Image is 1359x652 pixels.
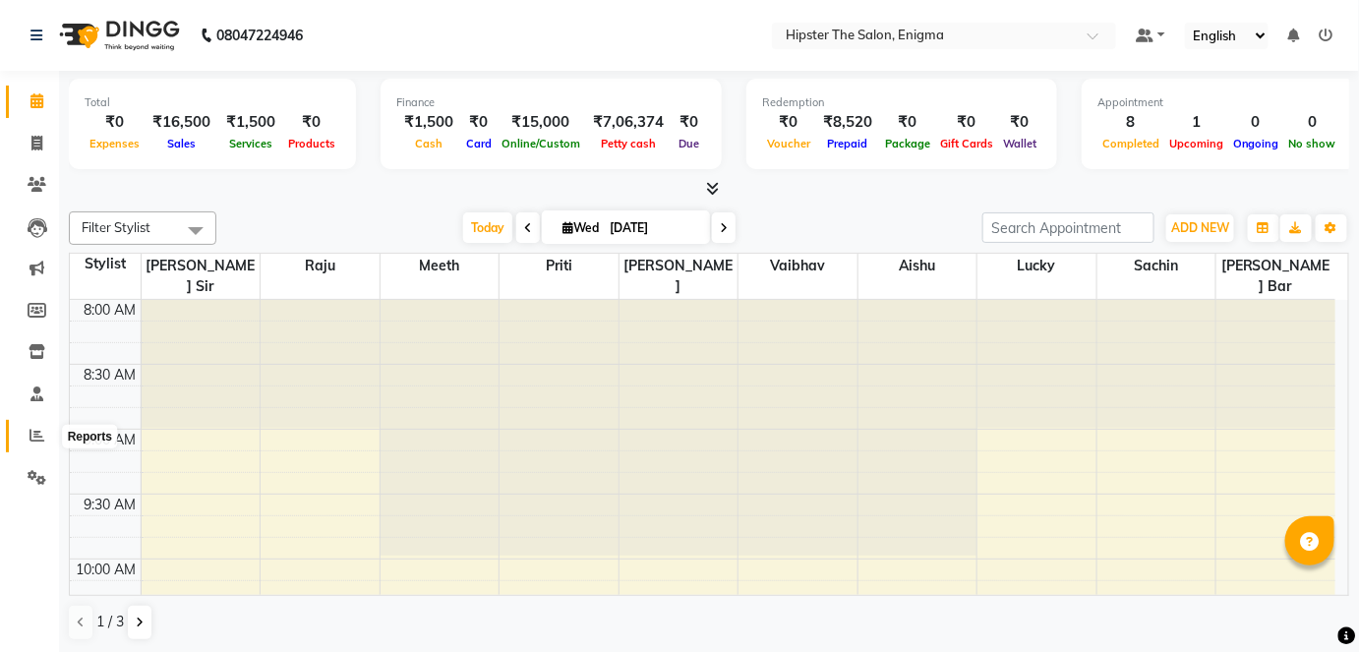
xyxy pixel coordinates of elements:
span: Lucky [977,254,1096,278]
span: meeth [381,254,500,278]
div: ₹8,520 [815,111,880,134]
div: Appointment [1097,94,1341,111]
div: ₹0 [998,111,1041,134]
div: 9:30 AM [81,495,141,515]
span: Expenses [85,137,145,150]
span: ADD NEW [1171,220,1229,235]
div: Reports [63,425,117,448]
span: Raju [261,254,380,278]
span: No show [1284,137,1341,150]
div: 0 [1228,111,1284,134]
div: 10:00 AM [73,560,141,580]
span: Online/Custom [497,137,585,150]
div: ₹0 [461,111,497,134]
span: 1 / 3 [96,612,124,632]
input: Search Appointment [982,212,1154,243]
div: ₹0 [880,111,935,134]
div: ₹0 [935,111,998,134]
span: Services [224,137,277,150]
div: Redemption [762,94,1041,111]
span: Today [463,212,512,243]
div: 8 [1097,111,1164,134]
div: 0 [1284,111,1341,134]
img: logo [50,8,185,63]
div: ₹7,06,374 [585,111,672,134]
input: 2025-09-03 [604,213,702,243]
span: Gift Cards [935,137,998,150]
div: ₹0 [85,111,145,134]
span: Prepaid [823,137,873,150]
span: Completed [1097,137,1164,150]
span: Ongoing [1228,137,1284,150]
span: Products [283,137,340,150]
div: ₹1,500 [218,111,283,134]
span: vaibhav [739,254,857,278]
span: Package [880,137,935,150]
span: Cash [410,137,447,150]
span: [PERSON_NAME] sir [142,254,261,299]
div: 8:30 AM [81,365,141,385]
div: Stylist [70,254,141,274]
div: 8:00 AM [81,300,141,321]
div: ₹0 [672,111,706,134]
span: priti [500,254,619,278]
span: Wallet [998,137,1041,150]
span: Voucher [762,137,815,150]
div: Finance [396,94,706,111]
div: ₹15,000 [497,111,585,134]
span: [PERSON_NAME] [620,254,739,299]
div: ₹0 [283,111,340,134]
span: [PERSON_NAME] bar [1216,254,1335,299]
span: Wed [558,220,604,235]
div: Total [85,94,340,111]
div: 1 [1164,111,1228,134]
span: Due [674,137,704,150]
span: Aishu [858,254,977,278]
span: Petty cash [596,137,661,150]
b: 08047224946 [216,8,303,63]
div: ₹1,500 [396,111,461,134]
span: Upcoming [1164,137,1228,150]
div: ₹0 [762,111,815,134]
div: ₹16,500 [145,111,218,134]
span: sachin [1097,254,1216,278]
button: ADD NEW [1166,214,1234,242]
span: Card [461,137,497,150]
span: Sales [162,137,201,150]
span: Filter Stylist [82,219,150,235]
